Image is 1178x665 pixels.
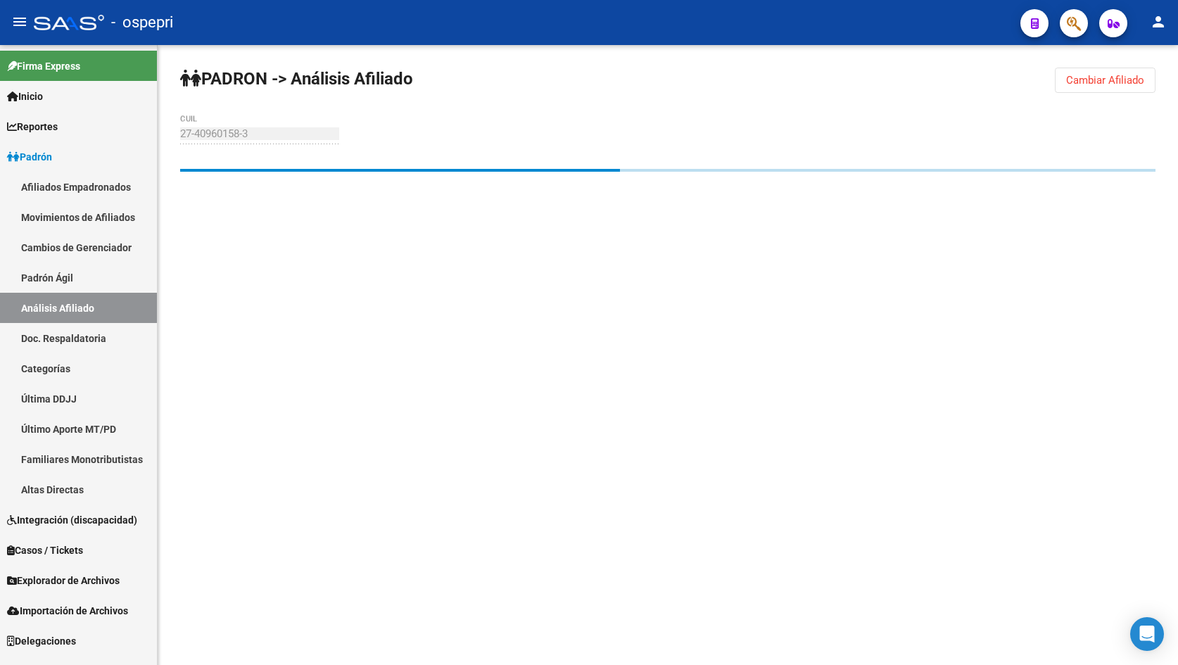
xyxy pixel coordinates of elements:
[7,512,137,528] span: Integración (discapacidad)
[1066,74,1144,87] span: Cambiar Afiliado
[111,7,173,38] span: - ospepri
[11,13,28,30] mat-icon: menu
[7,573,120,588] span: Explorador de Archivos
[7,89,43,104] span: Inicio
[180,69,413,89] strong: PADRON -> Análisis Afiliado
[7,603,128,619] span: Importación de Archivos
[7,543,83,558] span: Casos / Tickets
[1055,68,1155,93] button: Cambiar Afiliado
[7,633,76,649] span: Delegaciones
[7,149,52,165] span: Padrón
[7,119,58,134] span: Reportes
[7,58,80,74] span: Firma Express
[1150,13,1167,30] mat-icon: person
[1130,617,1164,651] div: Open Intercom Messenger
